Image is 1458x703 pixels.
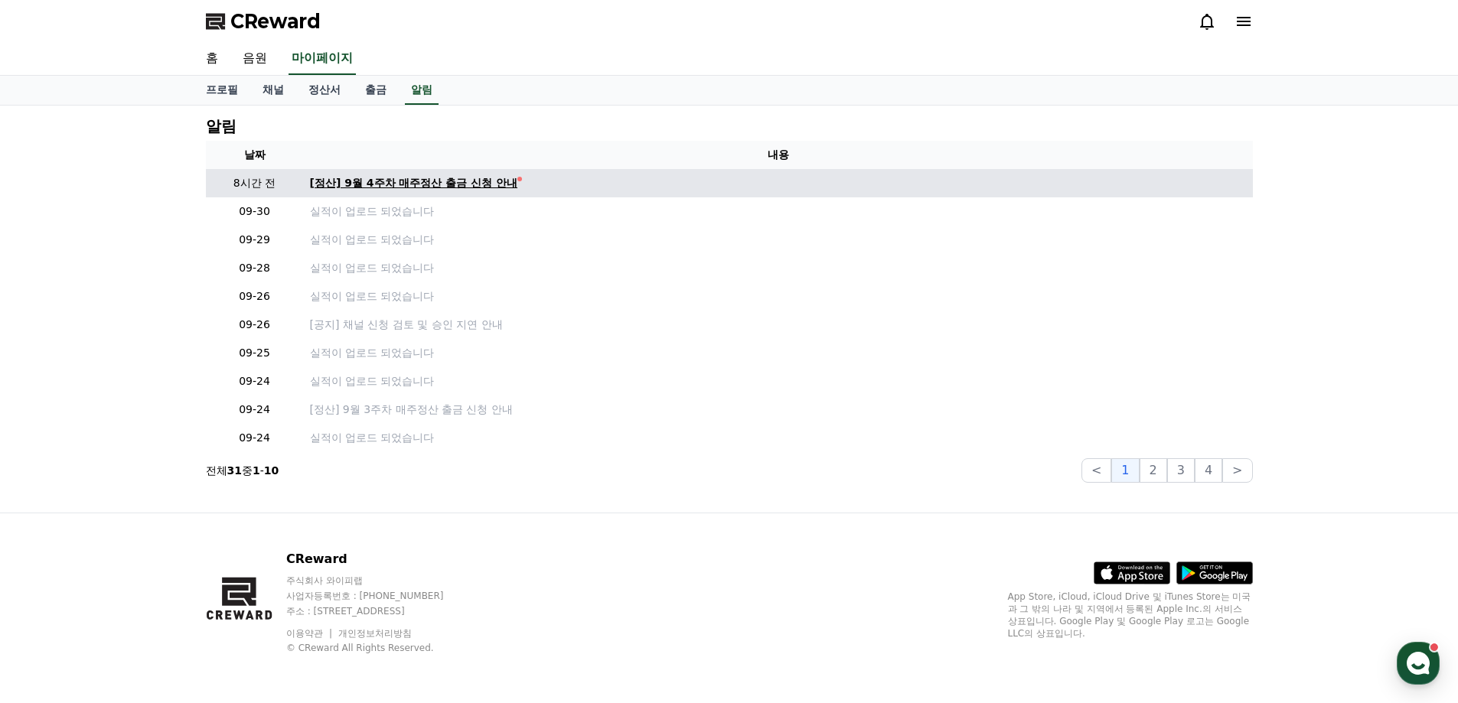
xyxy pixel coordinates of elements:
a: 실적이 업로드 되었습니다 [310,288,1247,304]
a: [정산] 9월 4주차 매주정산 출금 신청 안내 [310,175,1247,191]
button: > [1222,458,1252,483]
a: 음원 [230,43,279,75]
p: 09-26 [212,317,298,333]
span: CReward [230,9,321,34]
a: 홈 [194,43,230,75]
a: 개인정보처리방침 [338,628,412,639]
p: 주소 : [STREET_ADDRESS] [286,605,473,617]
button: 4 [1195,458,1222,483]
a: 실적이 업로드 되었습니다 [310,203,1247,220]
p: 09-25 [212,345,298,361]
th: 내용 [304,141,1253,169]
p: App Store, iCloud, iCloud Drive 및 iTunes Store는 미국과 그 밖의 나라 및 지역에서 등록된 Apple Inc.의 서비스 상표입니다. Goo... [1008,591,1253,640]
a: 마이페이지 [289,43,356,75]
button: < [1081,458,1111,483]
a: CReward [206,9,321,34]
a: 정산서 [296,76,353,105]
p: 09-24 [212,402,298,418]
p: 사업자등록번호 : [PHONE_NUMBER] [286,590,473,602]
a: 출금 [353,76,399,105]
button: 3 [1167,458,1195,483]
button: 1 [1111,458,1139,483]
a: 이용약관 [286,628,334,639]
a: [정산] 9월 3주차 매주정산 출금 신청 안내 [310,402,1247,418]
p: 09-24 [212,430,298,446]
span: 설정 [236,508,255,520]
p: 주식회사 와이피랩 [286,574,473,587]
a: 실적이 업로드 되었습니다 [310,345,1247,361]
strong: 10 [264,464,279,477]
p: 8시간 전 [212,175,298,191]
span: 대화 [140,509,158,521]
p: 09-26 [212,288,298,304]
p: 09-24 [212,373,298,389]
p: 전체 중 - [206,463,279,478]
p: 09-28 [212,260,298,276]
a: 채널 [250,76,296,105]
a: 실적이 업로드 되었습니다 [310,232,1247,248]
a: 실적이 업로드 되었습니다 [310,260,1247,276]
p: © CReward All Rights Reserved. [286,642,473,654]
a: 홈 [5,485,101,523]
a: 설정 [197,485,294,523]
p: 09-30 [212,203,298,220]
button: 2 [1140,458,1167,483]
p: CReward [286,550,473,568]
strong: 1 [253,464,260,477]
a: 실적이 업로드 되었습니다 [310,430,1247,446]
strong: 31 [227,464,242,477]
th: 날짜 [206,141,304,169]
div: [정산] 9월 4주차 매주정산 출금 신청 안내 [310,175,518,191]
a: [공지] 채널 신청 검토 및 승인 지연 안내 [310,317,1247,333]
h4: 알림 [206,118,236,135]
a: 알림 [405,76,439,105]
p: 09-29 [212,232,298,248]
a: 대화 [101,485,197,523]
a: 프로필 [194,76,250,105]
span: 홈 [48,508,57,520]
a: 실적이 업로드 되었습니다 [310,373,1247,389]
